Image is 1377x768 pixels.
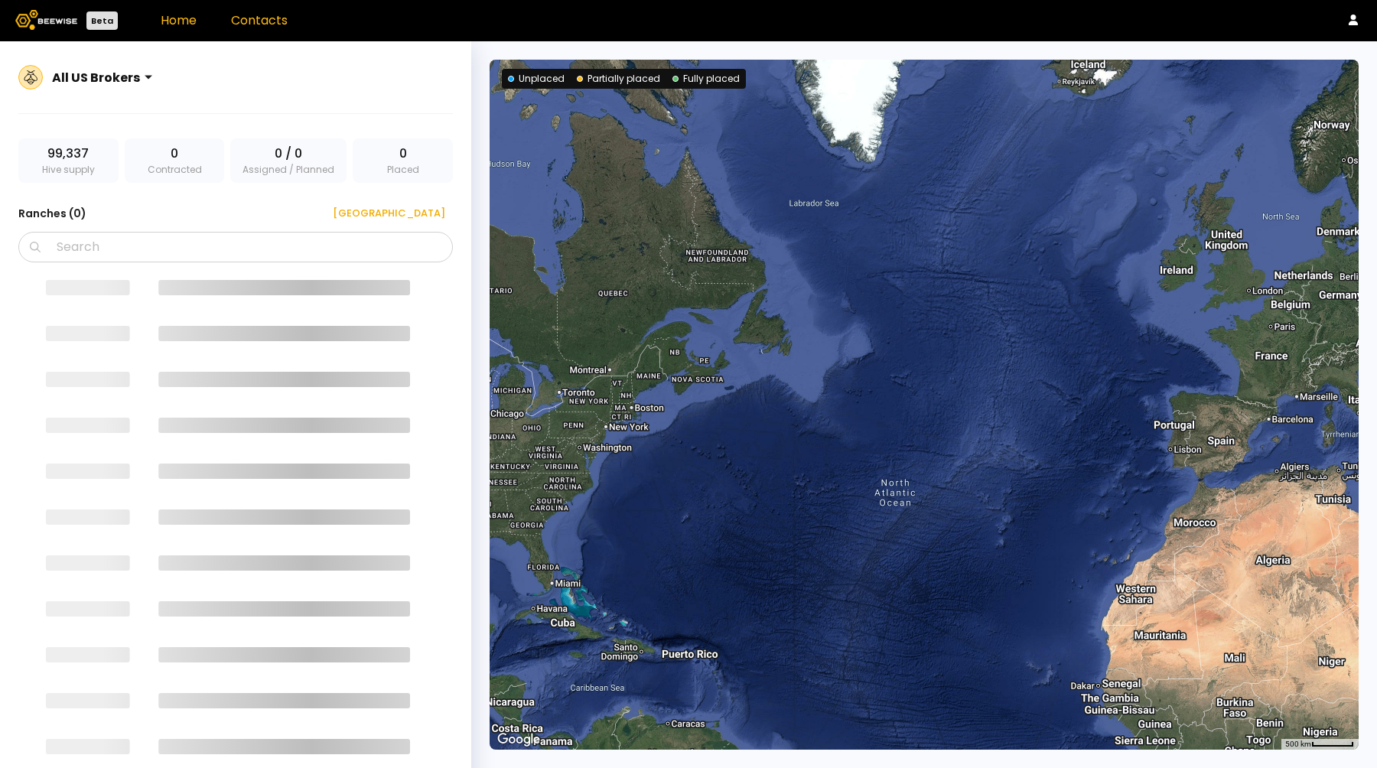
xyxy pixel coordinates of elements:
[275,145,302,163] span: 0 / 0
[493,730,544,750] a: Open this area in Google Maps (opens a new window)
[47,145,89,163] span: 99,337
[1281,739,1359,750] button: Map scale: 500 km per 52 pixels
[18,138,119,183] div: Hive supply
[493,730,544,750] img: Google
[314,201,453,226] button: [GEOGRAPHIC_DATA]
[508,72,565,86] div: Unplaced
[125,138,225,183] div: Contracted
[322,206,445,221] div: [GEOGRAPHIC_DATA]
[15,10,77,30] img: Beewise logo
[18,203,86,224] h3: Ranches ( 0 )
[399,145,407,163] span: 0
[86,11,118,30] div: Beta
[171,145,178,163] span: 0
[1285,740,1311,748] span: 500 km
[577,72,660,86] div: Partially placed
[52,68,140,87] div: All US Brokers
[672,72,740,86] div: Fully placed
[230,138,347,183] div: Assigned / Planned
[231,11,288,29] a: Contacts
[353,138,453,183] div: Placed
[161,11,197,29] a: Home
